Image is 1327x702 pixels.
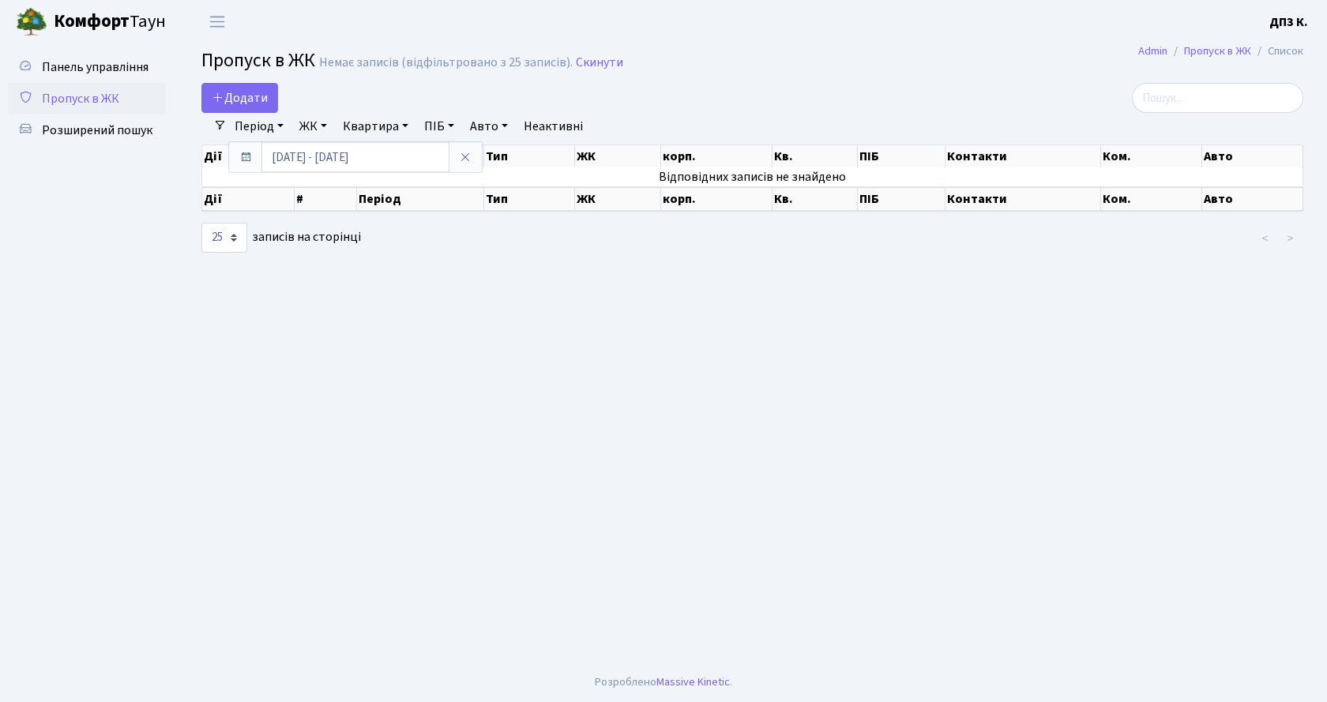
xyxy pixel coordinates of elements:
a: Додати [201,83,278,113]
a: ЖК [293,113,333,140]
a: Пропуск в ЖК [8,83,166,114]
a: Період [228,113,290,140]
th: Дії [202,145,295,167]
th: Ком. [1101,145,1202,167]
th: Кв. [773,187,858,211]
th: Кв. [773,145,858,167]
th: Авто [1202,145,1303,167]
th: ПІБ [858,187,945,211]
a: Квартира [336,113,415,140]
b: ДП3 К. [1269,13,1308,31]
a: Панель управління [8,51,166,83]
button: Переключити навігацію [197,9,237,35]
a: Пропуск в ЖК [1184,43,1251,59]
a: Massive Kinetic [656,674,730,690]
th: Ком. [1101,187,1202,211]
span: Панель управління [42,58,148,76]
th: корп. [661,187,773,211]
span: Пропуск в ЖК [201,47,315,74]
th: ЖК [575,187,661,211]
th: Період [357,187,484,211]
th: корп. [661,145,773,167]
th: Контакти [945,187,1101,211]
a: ПІБ [418,113,461,140]
b: Комфорт [54,9,130,34]
span: Додати [212,89,268,107]
li: Список [1251,43,1303,60]
span: Таун [54,9,166,36]
th: # [295,187,357,211]
span: Розширений пошук [42,122,152,139]
select: записів на сторінці [201,223,247,253]
th: Тип [484,145,575,167]
span: Пропуск в ЖК [42,90,119,107]
th: Контакти [945,145,1101,167]
th: Авто [1202,187,1303,211]
a: Розширений пошук [8,114,166,146]
nav: breadcrumb [1115,35,1327,68]
a: Неактивні [517,113,589,140]
a: ДП3 К. [1269,13,1308,32]
div: Немає записів (відфільтровано з 25 записів). [319,55,573,70]
td: Відповідних записів не знайдено [202,167,1303,186]
a: Авто [464,113,514,140]
th: Дії [202,187,295,211]
input: Пошук... [1132,83,1303,113]
div: Розроблено . [595,674,732,691]
label: записів на сторінці [201,223,361,253]
img: logo.png [16,6,47,38]
a: Скинути [576,55,623,70]
th: ЖК [575,145,661,167]
a: Admin [1138,43,1167,59]
th: Тип [484,187,575,211]
th: ПІБ [858,145,945,167]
